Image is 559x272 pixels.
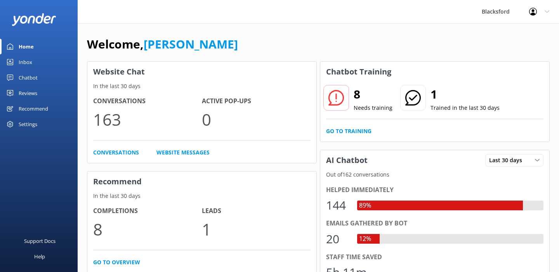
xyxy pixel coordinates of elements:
div: Chatbot [19,70,38,85]
div: Settings [19,116,37,132]
h4: Conversations [93,96,202,106]
p: In the last 30 days [87,82,316,90]
span: Last 30 days [489,156,527,165]
p: Trained in the last 30 days [431,104,500,112]
h4: Leads [202,206,311,216]
div: 20 [326,230,349,248]
div: Helped immediately [326,185,543,195]
h2: 1 [431,85,500,104]
h4: Completions [93,206,202,216]
a: Go to Training [326,127,372,135]
p: Out of 162 conversations [320,170,549,179]
div: Emails gathered by bot [326,218,543,229]
div: Home [19,39,34,54]
p: 0 [202,106,311,132]
h3: Chatbot Training [320,62,397,82]
div: Support Docs [24,233,56,249]
img: yonder-white-logo.png [12,13,56,26]
div: Help [34,249,45,264]
p: 8 [93,216,202,242]
h2: 8 [354,85,392,104]
div: Recommend [19,101,48,116]
div: Reviews [19,85,37,101]
div: 144 [326,196,349,215]
div: Staff time saved [326,252,543,262]
h3: Website Chat [87,62,316,82]
h3: Recommend [87,172,316,192]
h4: Active Pop-ups [202,96,311,106]
a: Conversations [93,148,139,157]
div: Inbox [19,54,32,70]
h1: Welcome, [87,35,238,54]
a: Website Messages [156,148,210,157]
p: Needs training [354,104,392,112]
div: 12% [357,234,373,244]
p: 1 [202,216,311,242]
a: Go to overview [93,258,140,267]
a: [PERSON_NAME] [144,36,238,52]
h3: AI Chatbot [320,150,373,170]
p: 163 [93,106,202,132]
div: 89% [357,201,373,211]
p: In the last 30 days [87,192,316,200]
